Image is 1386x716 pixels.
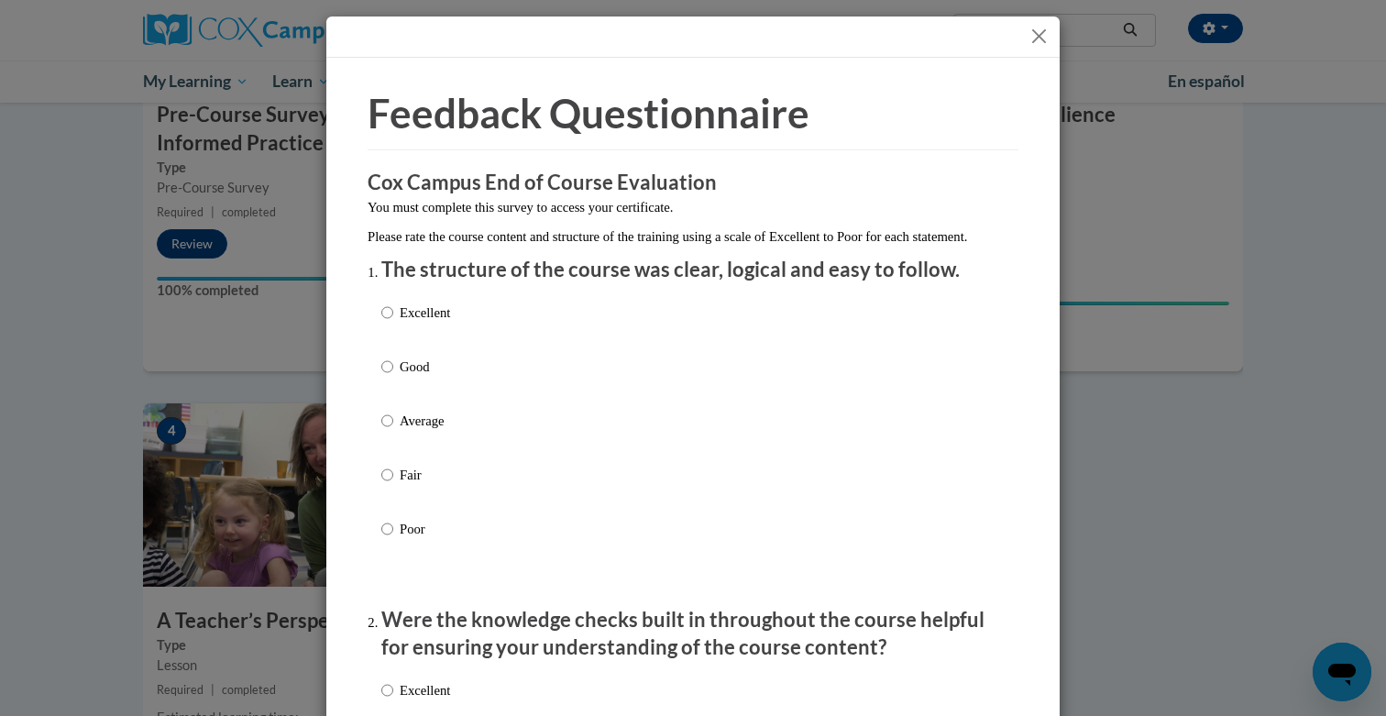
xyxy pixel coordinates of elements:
button: Close [1028,25,1050,48]
p: The structure of the course was clear, logical and easy to follow. [381,256,1005,284]
h3: Cox Campus End of Course Evaluation [368,169,1018,197]
p: Please rate the course content and structure of the training using a scale of Excellent to Poor f... [368,226,1018,247]
input: Excellent [381,303,393,323]
p: Excellent [400,680,450,700]
p: Were the knowledge checks built in throughout the course helpful for ensuring your understanding ... [381,606,1005,663]
input: Average [381,411,393,431]
input: Fair [381,465,393,485]
p: Poor [400,519,450,539]
input: Poor [381,519,393,539]
input: Good [381,357,393,377]
input: Excellent [381,680,393,700]
p: Good [400,357,450,377]
p: Fair [400,465,450,485]
p: Average [400,411,450,431]
p: You must complete this survey to access your certificate. [368,197,1018,217]
span: Feedback Questionnaire [368,89,809,137]
p: Excellent [400,303,450,323]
